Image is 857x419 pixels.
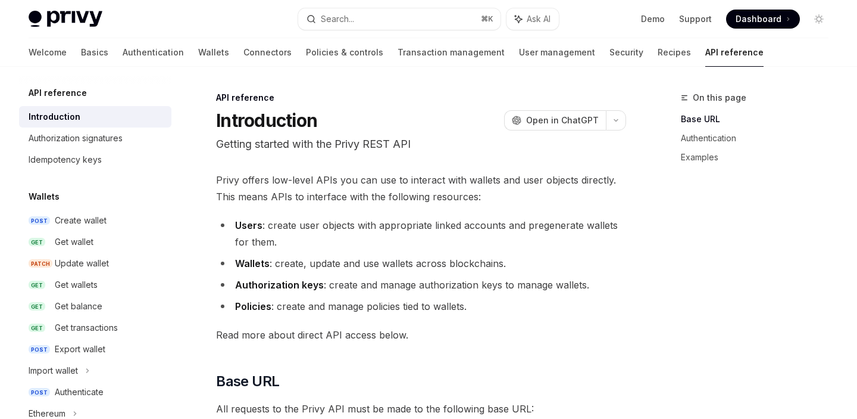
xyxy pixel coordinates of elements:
a: Dashboard [726,10,800,29]
a: Support [679,13,712,25]
h5: API reference [29,86,87,100]
li: : create, update and use wallets across blockchains. [216,255,626,272]
a: GETGet transactions [19,317,171,339]
span: On this page [693,91,746,105]
a: API reference [705,38,764,67]
li: : create and manage policies tied to wallets. [216,298,626,315]
a: GETGet wallets [19,274,171,296]
a: Transaction management [398,38,505,67]
a: GETGet balance [19,296,171,317]
h1: Introduction [216,110,317,131]
a: Basics [81,38,108,67]
strong: Users [235,219,262,231]
img: light logo [29,11,102,27]
div: API reference [216,92,626,104]
button: Ask AI [506,8,559,30]
span: Read more about direct API access below. [216,327,626,343]
a: Introduction [19,106,171,128]
div: Get balance [55,299,102,314]
span: GET [29,281,45,290]
span: GET [29,238,45,247]
div: Get wallets [55,278,98,292]
span: All requests to the Privy API must be made to the following base URL: [216,401,626,417]
div: Idempotency keys [29,153,102,167]
span: GET [29,302,45,311]
div: Search... [321,12,354,26]
a: POSTAuthenticate [19,381,171,403]
span: Open in ChatGPT [526,114,599,126]
a: GETGet wallet [19,231,171,253]
li: : create and manage authorization keys to manage wallets. [216,277,626,293]
div: Authenticate [55,385,104,399]
a: Welcome [29,38,67,67]
h5: Wallets [29,190,60,204]
button: Search...⌘K [298,8,500,30]
a: Policies & controls [306,38,383,67]
div: Export wallet [55,342,105,356]
a: Wallets [198,38,229,67]
a: Security [609,38,643,67]
div: Get wallet [55,235,93,249]
span: ⌘ K [481,14,493,24]
strong: Wallets [235,257,270,269]
div: Get transactions [55,321,118,335]
a: Authentication [123,38,184,67]
a: POSTCreate wallet [19,210,171,231]
button: Toggle dark mode [809,10,828,29]
strong: Authorization keys [235,279,324,291]
div: Introduction [29,110,80,124]
span: POST [29,216,50,225]
a: User management [519,38,595,67]
span: PATCH [29,259,52,268]
span: Dashboard [736,13,781,25]
a: Authentication [681,129,838,148]
a: Connectors [243,38,292,67]
span: POST [29,345,50,354]
a: Idempotency keys [19,149,171,170]
span: POST [29,388,50,397]
a: POSTExport wallet [19,339,171,360]
span: Ask AI [527,13,551,25]
strong: Policies [235,300,271,312]
span: Base URL [216,372,279,391]
button: Open in ChatGPT [504,110,606,131]
a: PATCHUpdate wallet [19,253,171,274]
a: Examples [681,148,838,167]
a: Demo [641,13,665,25]
span: Privy offers low-level APIs you can use to interact with wallets and user objects directly. This ... [216,172,626,205]
li: : create user objects with appropriate linked accounts and pregenerate wallets for them. [216,217,626,250]
a: Recipes [658,38,691,67]
div: Authorization signatures [29,131,123,145]
div: Update wallet [55,256,109,271]
span: GET [29,324,45,333]
a: Base URL [681,110,838,129]
p: Getting started with the Privy REST API [216,136,626,153]
a: Authorization signatures [19,128,171,149]
div: Create wallet [55,213,107,228]
div: Import wallet [29,364,78,378]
